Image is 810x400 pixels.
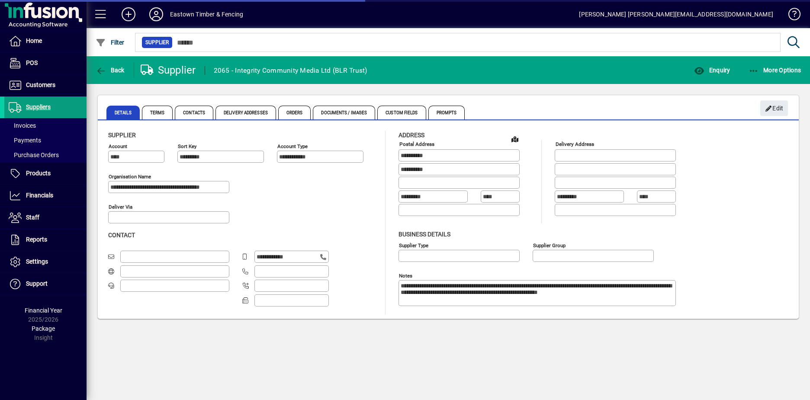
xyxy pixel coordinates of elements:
a: Payments [4,133,87,148]
span: Address [399,132,424,139]
span: Prompts [428,106,465,119]
span: Custom Fields [377,106,426,119]
mat-label: Notes [399,272,412,278]
span: Support [26,280,48,287]
a: Reports [4,229,87,251]
mat-label: Account [109,143,127,149]
span: Delivery Addresses [215,106,276,119]
span: Suppliers [26,103,51,110]
span: Invoices [9,122,36,129]
mat-label: Deliver via [109,204,132,210]
a: View on map [508,132,522,146]
a: Support [4,273,87,295]
a: Home [4,30,87,52]
mat-label: Sort key [178,143,196,149]
a: Purchase Orders [4,148,87,162]
span: Back [96,67,125,74]
a: Financials [4,185,87,206]
span: POS [26,59,38,66]
a: Settings [4,251,87,273]
a: Invoices [4,118,87,133]
app-page-header-button: Back [87,62,134,78]
span: Home [26,37,42,44]
span: Purchase Orders [9,152,59,158]
button: Edit [760,100,788,116]
a: POS [4,52,87,74]
span: Staff [26,214,39,221]
span: Enquiry [694,67,730,74]
span: Filter [96,39,125,46]
span: Financials [26,192,53,199]
button: Add [115,6,142,22]
div: 2065 - Integrity Community Media Ltd (BLR Trust) [214,64,367,77]
a: Customers [4,74,87,96]
button: Profile [142,6,170,22]
mat-label: Supplier type [399,242,428,248]
span: Details [106,106,140,119]
span: Contact [108,232,135,239]
span: Documents / Images [313,106,375,119]
button: More Options [746,62,804,78]
div: Supplier [141,63,196,77]
span: Package [32,325,55,332]
span: Settings [26,258,48,265]
span: Financial Year [25,307,62,314]
div: [PERSON_NAME] [PERSON_NAME][EMAIL_ADDRESS][DOMAIN_NAME] [579,7,773,21]
span: Edit [765,101,784,116]
span: Supplier [108,132,136,139]
span: Reports [26,236,47,243]
span: Contacts [175,106,213,119]
span: Supplier [145,38,169,47]
span: Business details [399,231,450,238]
a: Products [4,163,87,184]
button: Back [93,62,127,78]
a: Knowledge Base [782,2,799,30]
mat-label: Organisation name [109,174,151,180]
a: Staff [4,207,87,229]
span: More Options [749,67,801,74]
span: Terms [142,106,173,119]
span: Payments [9,137,41,144]
mat-label: Account Type [277,143,308,149]
button: Enquiry [692,62,732,78]
span: Orders [278,106,311,119]
mat-label: Supplier group [533,242,566,248]
button: Filter [93,35,127,50]
div: Eastown Timber & Fencing [170,7,243,21]
span: Customers [26,81,55,88]
span: Products [26,170,51,177]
